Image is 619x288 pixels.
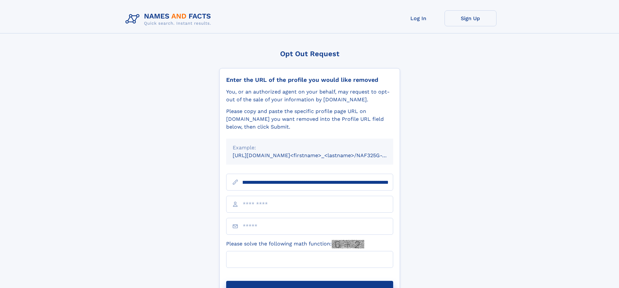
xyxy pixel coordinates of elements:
[233,144,387,152] div: Example:
[219,50,400,58] div: Opt Out Request
[445,10,496,26] a: Sign Up
[226,107,393,131] div: Please copy and paste the specific profile page URL on [DOMAIN_NAME] you want removed into the Pr...
[233,152,406,158] small: [URL][DOMAIN_NAME]<firstname>_<lastname>/NAF325G-xxxxxxxx
[393,10,445,26] a: Log In
[123,10,216,28] img: Logo Names and Facts
[226,76,393,83] div: Enter the URL of the profile you would like removed
[226,240,364,248] label: Please solve the following math function:
[226,88,393,104] div: You, or an authorized agent on your behalf, may request to opt-out of the sale of your informatio...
